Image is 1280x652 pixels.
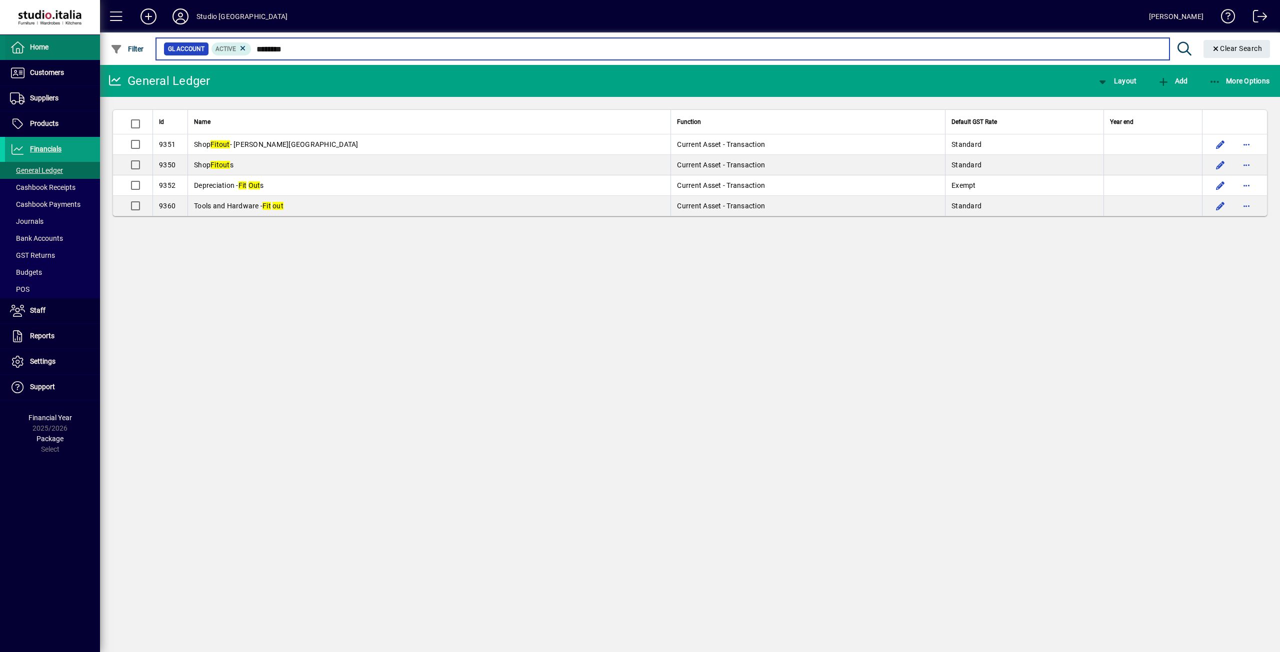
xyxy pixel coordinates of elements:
a: Staff [5,298,100,323]
button: More Options [1206,72,1272,90]
em: Out [248,181,260,189]
em: Fit [262,202,271,210]
span: POS [10,285,29,293]
button: More options [1238,157,1254,173]
div: [PERSON_NAME] [1149,8,1203,24]
span: Products [30,119,58,127]
button: Edit [1212,157,1228,173]
span: Clear Search [1211,44,1262,52]
span: Exempt [951,181,976,189]
span: Shop s [194,161,233,169]
span: More Options [1209,77,1270,85]
a: Budgets [5,264,100,281]
span: Journals [10,217,43,225]
a: Bank Accounts [5,230,100,247]
a: Reports [5,324,100,349]
button: Filter [108,40,146,58]
button: Edit [1212,136,1228,152]
a: Cashbook Payments [5,196,100,213]
em: Fit [210,161,219,169]
a: POS [5,281,100,298]
span: Standard [951,140,981,148]
a: GST Returns [5,247,100,264]
button: Add [1155,72,1190,90]
span: Financials [30,145,61,153]
em: out [219,140,230,148]
span: GST Returns [10,251,55,259]
span: Standard [951,202,981,210]
div: Studio [GEOGRAPHIC_DATA] [196,8,287,24]
em: Fit [238,181,247,189]
div: Name [194,116,664,127]
a: Knowledge Base [1213,2,1235,34]
span: 9350 [159,161,175,169]
button: Layout [1094,72,1139,90]
span: Support [30,383,55,391]
em: Fit [210,140,219,148]
span: Current Asset - Transaction [677,140,765,148]
span: Staff [30,306,45,314]
button: Edit [1212,177,1228,193]
div: General Ledger [107,73,210,89]
span: 9360 [159,202,175,210]
span: Budgets [10,268,42,276]
span: Current Asset - Transaction [677,161,765,169]
app-page-header-button: View chart layout [1086,72,1147,90]
a: Settings [5,349,100,374]
span: Bank Accounts [10,234,63,242]
span: General Ledger [10,166,63,174]
span: Layout [1096,77,1136,85]
span: Standard [951,161,981,169]
a: Products [5,111,100,136]
a: Cashbook Receipts [5,179,100,196]
span: Depreciation - s [194,181,264,189]
div: Id [159,116,181,127]
span: Add [1157,77,1187,85]
span: Active [215,45,236,52]
span: Reports [30,332,54,340]
span: Shop - [PERSON_NAME][GEOGRAPHIC_DATA] [194,140,358,148]
span: Current Asset - Transaction [677,202,765,210]
span: Tools and Hardware - [194,202,283,210]
em: out [219,161,230,169]
span: Name [194,116,210,127]
button: More options [1238,198,1254,214]
a: Customers [5,60,100,85]
span: Cashbook Payments [10,200,80,208]
button: Edit [1212,198,1228,214]
a: General Ledger [5,162,100,179]
span: Home [30,43,48,51]
a: Support [5,375,100,400]
button: Clear [1203,40,1270,58]
span: Financial Year [28,414,72,422]
span: GL Account [168,44,204,54]
span: 9351 [159,140,175,148]
a: Logout [1245,2,1267,34]
a: Suppliers [5,86,100,111]
button: Profile [164,7,196,25]
mat-chip: Activation Status: Active [211,42,251,55]
span: Filter [110,45,144,53]
a: Home [5,35,100,60]
span: Package [36,435,63,443]
span: Settings [30,357,55,365]
span: Cashbook Receipts [10,183,75,191]
span: 9352 [159,181,175,189]
span: Current Asset - Transaction [677,181,765,189]
button: Add [132,7,164,25]
em: out [272,202,283,210]
button: More options [1238,177,1254,193]
span: Function [677,116,701,127]
span: Suppliers [30,94,58,102]
span: Year end [1110,116,1133,127]
span: Default GST Rate [951,116,997,127]
span: Customers [30,68,64,76]
span: Id [159,116,164,127]
button: More options [1238,136,1254,152]
a: Journals [5,213,100,230]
